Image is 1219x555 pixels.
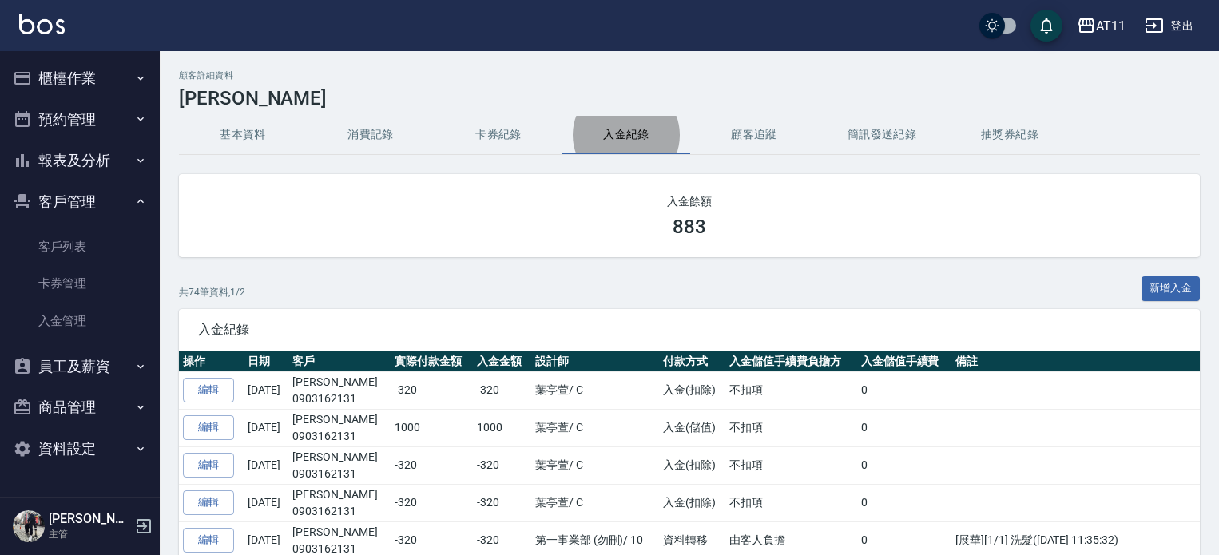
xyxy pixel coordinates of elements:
[6,228,153,265] a: 客戶列表
[562,116,690,154] button: 入金紀錄
[288,409,391,446] td: [PERSON_NAME]
[13,510,45,542] img: Person
[288,484,391,521] td: [PERSON_NAME]
[1142,276,1201,301] button: 新增入金
[857,351,952,372] th: 入金儲值手續費
[179,87,1200,109] h3: [PERSON_NAME]
[659,371,725,409] td: 入金(扣除)
[183,378,234,402] a: 編輯
[531,446,659,484] td: 葉亭萱 / C
[951,351,1200,372] th: 備註
[244,371,288,409] td: [DATE]
[6,181,153,223] button: 客戶管理
[1070,10,1132,42] button: AT11
[435,116,562,154] button: 卡券紀錄
[391,371,473,409] td: -320
[473,409,530,446] td: 1000
[292,428,387,445] p: 0903162131
[183,415,234,440] a: 編輯
[659,484,725,521] td: 入金(扣除)
[391,484,473,521] td: -320
[198,193,1181,209] h2: 入金餘額
[244,446,288,484] td: [DATE]
[473,351,530,372] th: 入金金額
[244,351,288,372] th: 日期
[391,409,473,446] td: 1000
[659,409,725,446] td: 入金(儲值)
[818,116,946,154] button: 簡訊發送紀錄
[531,371,659,409] td: 葉亭萱 / C
[1096,16,1126,36] div: AT11
[49,527,130,541] p: 主管
[725,371,857,409] td: 不扣項
[391,351,473,372] th: 實際付款金額
[6,57,153,99] button: 櫃檯作業
[857,409,952,446] td: 0
[725,446,857,484] td: 不扣項
[391,446,473,484] td: -320
[6,428,153,470] button: 資料設定
[6,140,153,181] button: 報表及分析
[531,484,659,521] td: 葉亭萱 / C
[179,285,245,299] p: 共 74 筆資料, 1 / 2
[179,351,244,372] th: 操作
[244,484,288,521] td: [DATE]
[946,116,1074,154] button: 抽獎券紀錄
[725,351,857,372] th: 入金儲值手續費負擔方
[179,70,1200,81] h2: 顧客詳細資料
[183,490,234,515] a: 編輯
[292,503,387,520] p: 0903162131
[6,99,153,141] button: 預約管理
[49,511,130,527] h5: [PERSON_NAME]
[673,216,706,238] h3: 883
[292,390,387,407] p: 0903162131
[725,409,857,446] td: 不扣項
[244,409,288,446] td: [DATE]
[857,371,952,409] td: 0
[183,528,234,553] a: 編輯
[531,351,659,372] th: 設計師
[473,484,530,521] td: -320
[1030,10,1062,42] button: save
[659,351,725,372] th: 付款方式
[179,116,307,154] button: 基本資料
[1138,11,1200,41] button: 登出
[307,116,435,154] button: 消費記錄
[6,303,153,339] a: 入金管理
[6,387,153,428] button: 商品管理
[725,484,857,521] td: 不扣項
[198,322,1181,338] span: 入金紀錄
[292,466,387,482] p: 0903162131
[19,14,65,34] img: Logo
[288,351,391,372] th: 客戶
[659,446,725,484] td: 入金(扣除)
[183,453,234,478] a: 編輯
[473,371,530,409] td: -320
[473,446,530,484] td: -320
[857,484,952,521] td: 0
[690,116,818,154] button: 顧客追蹤
[288,371,391,409] td: [PERSON_NAME]
[531,409,659,446] td: 葉亭萱 / C
[6,346,153,387] button: 員工及薪資
[288,446,391,484] td: [PERSON_NAME]
[6,265,153,302] a: 卡券管理
[857,446,952,484] td: 0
